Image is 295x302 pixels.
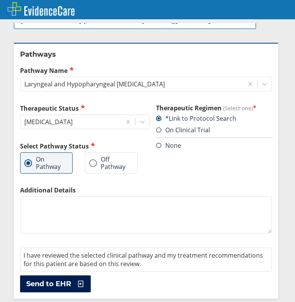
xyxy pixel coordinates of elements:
label: Off Pathway [89,156,125,170]
span: (Select one) [223,105,253,112]
label: *Link to Protocol Search [156,114,236,123]
div: Laryngeal and Hypopharyngeal [MEDICAL_DATA] [24,80,165,88]
button: Send to EHR [20,275,91,292]
label: On Pathway [24,156,61,170]
label: On Clinical Trial [156,126,210,134]
label: Therapeutic Status [20,104,150,113]
h2: Pathways [20,50,272,59]
h3: Therapeutic Regimen [156,104,272,112]
label: None [156,141,181,150]
label: Pathway Name [20,66,272,75]
h2: Select Pathway Status [20,142,150,150]
span: Send to EHR [26,279,71,289]
span: I have reviewed the selected clinical pathway and my treatment recommendations for this patient a... [24,251,263,268]
label: Additional Details [20,186,272,194]
img: EvidenceCare [8,2,75,16]
div: [MEDICAL_DATA] [24,118,73,126]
